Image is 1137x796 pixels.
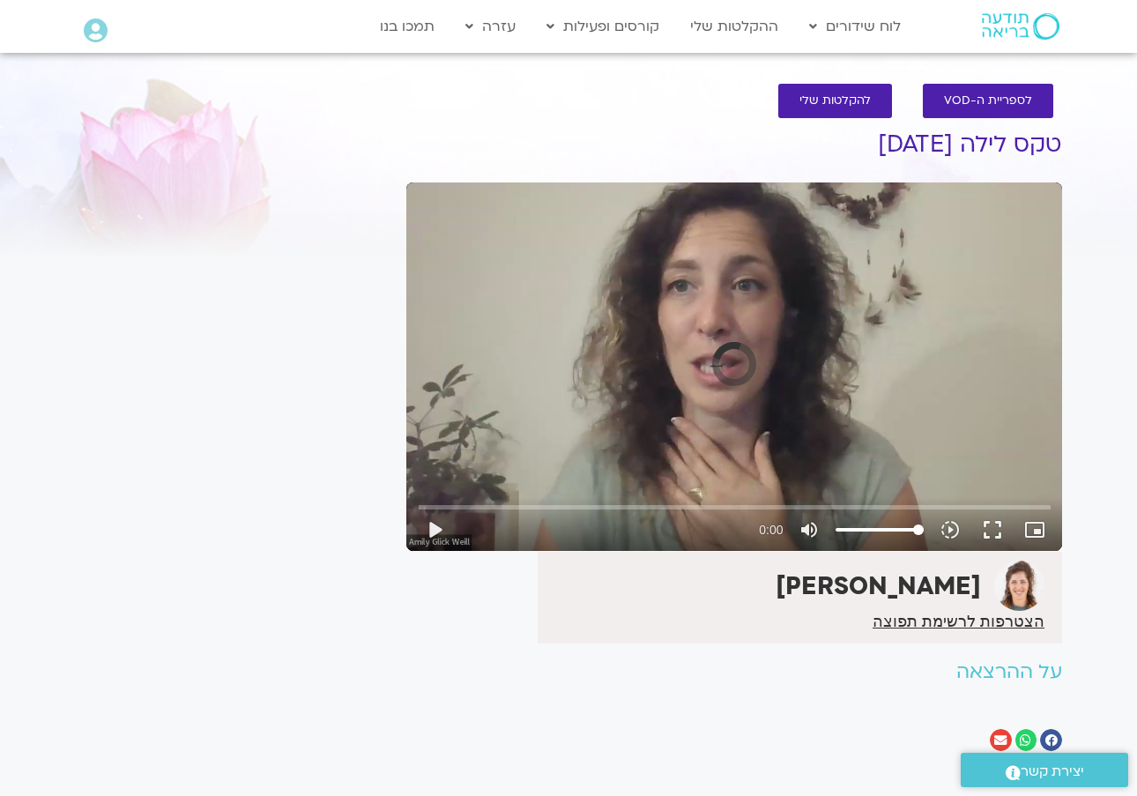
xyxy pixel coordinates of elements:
a: לוח שידורים [800,10,910,43]
span: להקלטות שלי [799,94,871,108]
span: לספריית ה-VOD [944,94,1032,108]
h2: על ההרצאה [406,661,1062,683]
a: יצירת קשר [961,753,1128,787]
a: עזרה [457,10,524,43]
a: קורסים ופעילות [538,10,668,43]
a: תמכו בנו [371,10,443,43]
div: שיתוף ב whatsapp [1015,729,1037,751]
h1: טקס לילה [DATE] [406,131,1062,158]
a: הצטרפות לרשימת תפוצה [873,614,1044,629]
a: להקלטות שלי [778,84,892,118]
a: לספריית ה-VOD [923,84,1053,118]
div: שיתוף ב email [990,729,1012,751]
strong: [PERSON_NAME] [776,569,981,603]
span: יצירת קשר [1021,760,1084,784]
a: ההקלטות שלי [681,10,787,43]
img: תודעה בריאה [982,13,1059,40]
img: אמילי גליק [994,561,1044,611]
div: שיתוף ב facebook [1040,729,1062,751]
